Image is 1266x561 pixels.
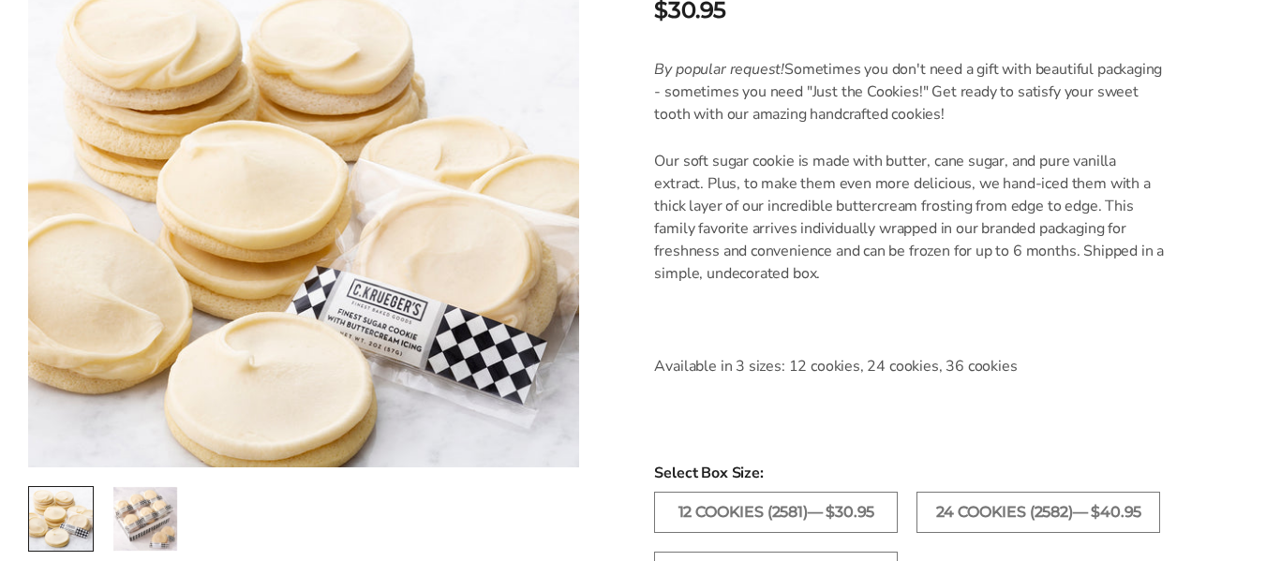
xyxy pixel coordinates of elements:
label: 12 COOKIES (2581)— $30.95 [654,492,898,533]
img: Just The Cookies - Buttercream Iced Sugar Cookies [113,487,177,551]
a: 2 / 2 [112,486,178,552]
p: Sometimes you don't need a gift with beautiful packaging - sometimes you need "Just the Cookies!"... [654,58,1167,125]
em: By popular request! [654,59,784,80]
p: Our soft sugar cookie is made with butter, cane sugar, and pure vanilla extract. Plus, to make th... [654,150,1167,285]
span: Select Box Size: [654,462,1172,484]
a: 1 / 2 [28,486,94,552]
label: 24 COOKIES (2582)— $40.95 [916,492,1160,533]
p: Available in 3 sizes: 12 cookies, 24 cookies, 36 cookies [654,355,1167,377]
img: Just The Cookies - Buttercream Iced Sugar Cookies [29,487,93,551]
